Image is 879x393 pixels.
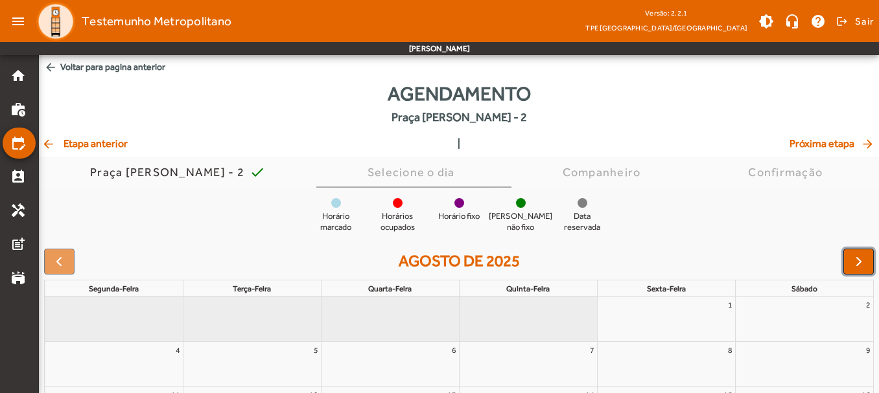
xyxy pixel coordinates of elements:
[90,166,250,179] div: Praça [PERSON_NAME] - 2
[735,297,873,341] td: 2 de agosto de 2025
[489,211,552,233] span: [PERSON_NAME] não fixo
[438,211,480,222] span: Horário fixo
[388,79,531,108] span: Agendamento
[368,166,460,179] div: Selecione o dia
[748,166,828,179] div: Confirmação
[789,282,820,296] a: sábado
[10,270,26,286] mat-icon: stadium
[45,341,183,387] td: 4 de agosto de 2025
[587,342,597,359] a: 7 de agosto de 2025
[790,136,876,152] span: Próxima etapa
[644,282,688,296] a: sexta-feira
[597,297,735,341] td: 1 de agosto de 2025
[230,282,274,296] a: terça-feira
[399,252,520,271] h2: agosto de 2025
[504,282,552,296] a: quinta-feira
[366,282,414,296] a: quarta-feira
[563,166,646,179] div: Companheiro
[725,342,735,359] a: 8 de agosto de 2025
[725,297,735,313] a: 1 de agosto de 2025
[855,11,874,32] span: Sair
[585,21,747,34] span: TPE [GEOGRAPHIC_DATA]/[GEOGRAPHIC_DATA]
[449,342,459,359] a: 6 de agosto de 2025
[321,341,459,387] td: 6 de agosto de 2025
[10,236,26,252] mat-icon: post_add
[41,137,57,150] mat-icon: arrow_back
[556,211,608,233] span: Data reservada
[392,108,527,126] span: Praça [PERSON_NAME] - 2
[861,137,876,150] mat-icon: arrow_forward
[41,136,128,152] span: Etapa anterior
[39,55,879,79] span: Voltar para pagina anterior
[82,11,231,32] span: Testemunho Metropolitano
[311,342,321,359] a: 5 de agosto de 2025
[5,8,31,34] mat-icon: menu
[863,342,873,359] a: 9 de agosto de 2025
[10,203,26,218] mat-icon: handyman
[834,12,874,31] button: Sair
[10,169,26,185] mat-icon: perm_contact_calendar
[86,282,141,296] a: segunda-feira
[10,102,26,117] mat-icon: work_history
[250,164,265,180] mat-icon: check
[863,297,873,313] a: 2 de agosto de 2025
[10,135,26,151] mat-icon: edit_calendar
[735,341,873,387] td: 9 de agosto de 2025
[597,341,735,387] td: 8 de agosto de 2025
[31,2,231,41] a: Testemunho Metropolitano
[458,136,460,152] span: |
[173,342,183,359] a: 4 de agosto de 2025
[183,341,321,387] td: 5 de agosto de 2025
[459,341,597,387] td: 7 de agosto de 2025
[10,68,26,84] mat-icon: home
[36,2,75,41] img: Logo TPE
[585,5,747,21] div: Versão: 2.2.1
[44,61,57,74] mat-icon: arrow_back
[310,211,362,233] span: Horário marcado
[371,211,423,233] span: Horários ocupados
